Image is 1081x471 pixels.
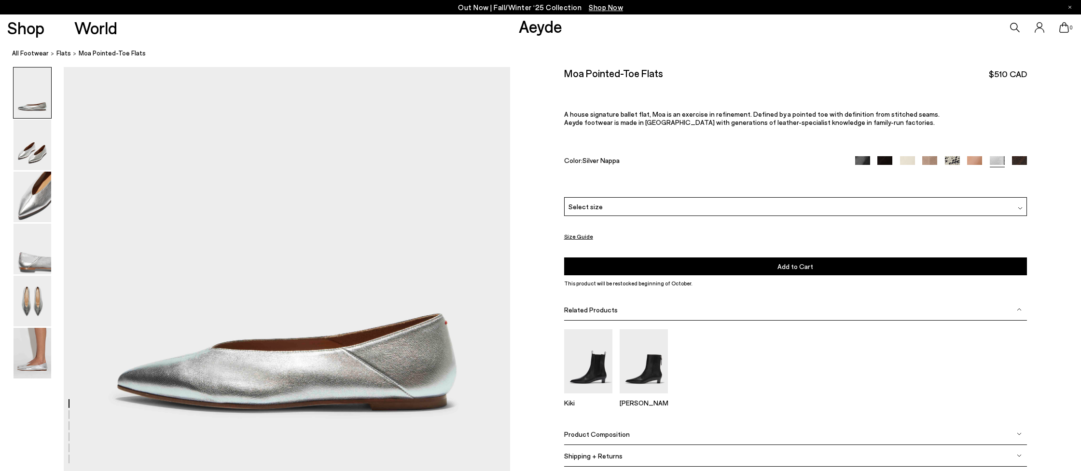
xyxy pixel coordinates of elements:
span: flats [56,49,71,57]
p: Out Now | Fall/Winter ‘25 Collection [458,1,623,13]
a: Aeyde [519,16,562,36]
span: Add to Cart [777,262,813,270]
img: Moa Pointed-Toe Flats - Image 3 [14,172,51,222]
p: [PERSON_NAME] [620,399,668,407]
span: Select size [568,202,603,212]
p: This product will be restocked beginning of October. [564,279,1027,288]
img: svg%3E [1018,206,1023,211]
a: All Footwear [12,48,49,58]
img: Harriet Pointed Ankle Boots [620,329,668,393]
img: svg%3E [1017,307,1022,312]
p: Kiki [564,399,612,407]
a: Shop [7,19,44,36]
span: $510 CAD [989,68,1027,80]
button: Add to Cart [564,257,1027,275]
p: Aeyde footwear is made in [GEOGRAPHIC_DATA] with generations of leather-specialist knowledge in f... [564,118,1027,126]
img: Kiki Leather Chelsea Boots [564,329,612,393]
p: A house signature ballet flat, Moa is an exercise in refinement. Defined by a pointed toe with de... [564,110,1027,118]
nav: breadcrumb [12,40,1081,67]
span: Navigate to /collections/new-in [589,3,623,12]
span: Product Composition [564,430,630,438]
a: Kiki Leather Chelsea Boots Kiki [564,387,612,407]
img: Moa Pointed-Toe Flats - Image 2 [14,120,51,170]
span: Silver Nappa [582,156,620,164]
button: Size Guide [564,230,593,242]
img: Moa Pointed-Toe Flats - Image 1 [14,67,51,118]
a: 0 [1059,22,1069,33]
a: World [74,19,117,36]
img: Moa Pointed-Toe Flats - Image 5 [14,276,51,326]
div: Color: [564,156,840,167]
img: Moa Pointed-Toe Flats - Image 4 [14,224,51,274]
img: svg%3E [1017,453,1022,458]
img: Moa Pointed-Toe Flats - Image 6 [14,328,51,378]
span: Shipping + Returns [564,452,623,460]
span: Related Products [564,306,618,314]
a: flats [56,48,71,58]
span: 0 [1069,25,1074,30]
a: Harriet Pointed Ankle Boots [PERSON_NAME] [620,387,668,407]
h2: Moa Pointed-Toe Flats [564,67,663,79]
span: Moa Pointed-Toe Flats [79,48,146,58]
img: svg%3E [1017,431,1022,436]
